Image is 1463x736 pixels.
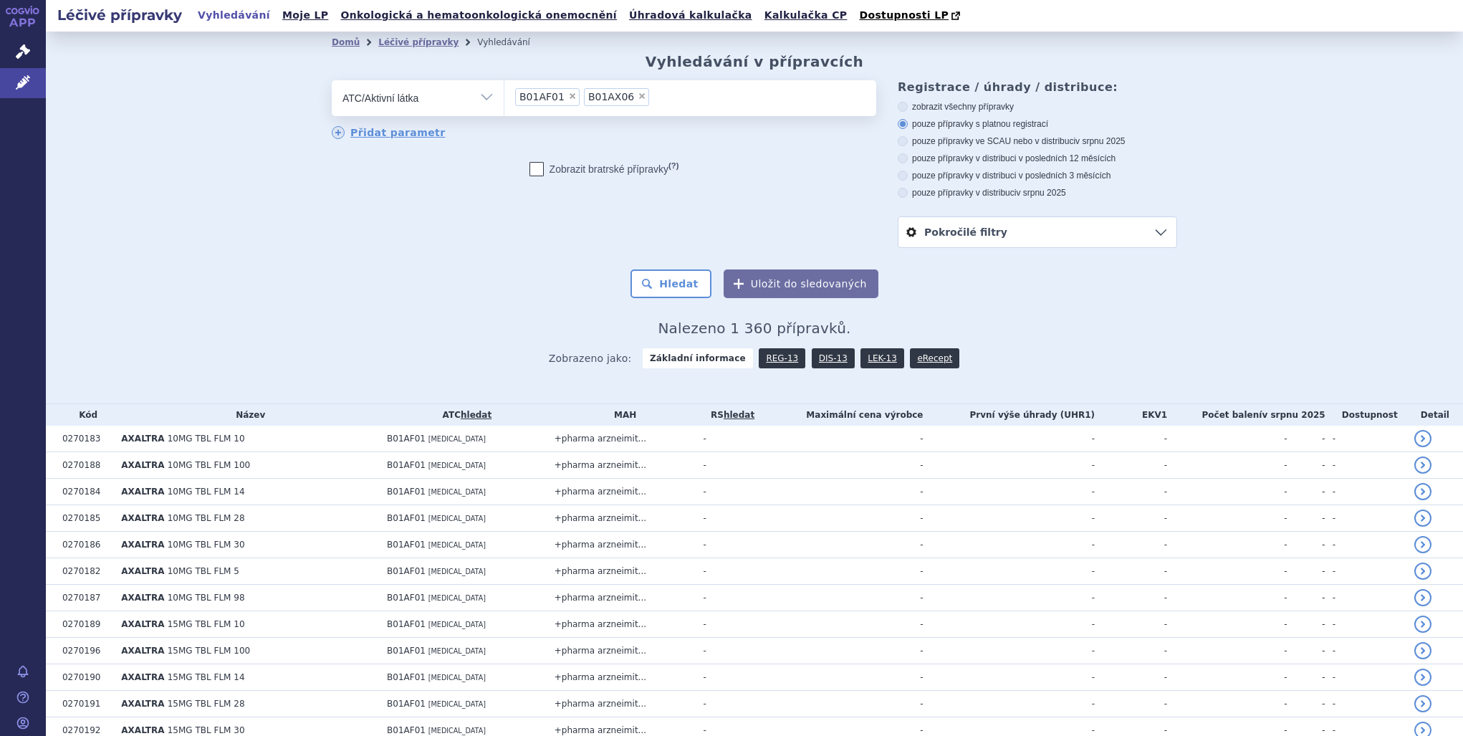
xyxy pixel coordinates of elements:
input: B01AF01B01AX06 [653,87,661,105]
label: zobrazit všechny přípravky [898,101,1177,113]
td: - [696,505,762,532]
th: První výše úhrady (UHR1) [924,404,1095,426]
td: - [1095,426,1167,452]
span: v srpnu 2025 [1262,410,1325,420]
td: - [696,585,762,611]
label: pouze přípravky v distribuci v posledních 3 měsících [898,170,1177,181]
td: 0270189 [55,611,114,638]
span: 10MG TBL FLM 100 [168,460,250,470]
a: Kalkulačka CP [760,6,852,25]
td: - [1287,585,1325,611]
td: - [1095,479,1167,505]
a: Přidat parametr [332,126,446,139]
a: Úhradová kalkulačka [625,6,757,25]
td: - [924,505,1095,532]
td: - [924,585,1095,611]
label: pouze přípravky v distribuci [898,187,1177,199]
td: - [762,585,924,611]
span: AXALTRA [121,699,164,709]
td: - [762,479,924,505]
span: B01AF01 [387,619,426,629]
td: - [696,691,762,717]
td: 0270184 [55,479,114,505]
span: AXALTRA [121,513,164,523]
td: - [696,479,762,505]
td: +pharma arzneimit... [547,664,696,691]
td: - [1325,505,1407,532]
th: EKV1 [1095,404,1167,426]
td: - [924,479,1095,505]
a: detail [1414,616,1431,633]
span: B01AF01 [387,566,426,576]
td: - [1325,479,1407,505]
span: [MEDICAL_DATA] [428,515,486,522]
span: [MEDICAL_DATA] [428,568,486,575]
a: detail [1414,695,1431,712]
a: detail [1414,510,1431,527]
th: MAH [547,404,696,426]
span: 15MG TBL FLM 14 [168,672,245,682]
span: 10MG TBL FLM 5 [168,566,239,576]
td: 0270183 [55,426,114,452]
span: 15MG TBL FLM 30 [168,725,245,735]
th: Kód [55,404,114,426]
h2: Vyhledávání v přípravcích [646,53,864,70]
label: pouze přípravky ve SCAU nebo v distribuci [898,135,1177,147]
td: - [924,638,1095,664]
td: - [762,558,924,585]
span: B01AF01 [387,672,426,682]
span: [MEDICAL_DATA] [428,700,486,708]
td: - [1287,479,1325,505]
td: - [762,664,924,691]
a: detail [1414,642,1431,659]
td: - [696,558,762,585]
button: Uložit do sledovaných [724,269,878,298]
span: AXALTRA [121,540,164,550]
a: detail [1414,536,1431,553]
td: - [762,452,924,479]
span: B01AF01 [387,593,426,603]
a: Léčivé přípravky [378,37,459,47]
td: 0270182 [55,558,114,585]
span: Zobrazeno jako: [549,348,632,368]
td: - [1167,479,1287,505]
span: [MEDICAL_DATA] [428,435,486,443]
h2: Léčivé přípravky [46,5,193,25]
td: - [762,691,924,717]
th: Dostupnost [1325,404,1407,426]
td: +pharma arzneimit... [547,638,696,664]
span: × [568,92,577,100]
abbr: (?) [668,161,678,171]
a: Pokročilé filtry [898,217,1176,247]
td: - [1167,691,1287,717]
td: - [696,638,762,664]
a: detail [1414,483,1431,500]
td: - [696,426,762,452]
span: 10MG TBL FLM 98 [168,593,245,603]
a: eRecept [910,348,959,368]
td: - [1325,638,1407,664]
td: - [1167,638,1287,664]
td: - [762,505,924,532]
td: 0270185 [55,505,114,532]
span: 15MG TBL FLM 28 [168,699,245,709]
td: - [1095,505,1167,532]
td: - [696,664,762,691]
a: hledat [461,410,491,420]
td: - [1287,638,1325,664]
td: - [762,611,924,638]
td: - [1095,558,1167,585]
a: LEK-13 [860,348,903,368]
td: - [1167,664,1287,691]
td: +pharma arzneimit... [547,532,696,558]
td: 0270187 [55,585,114,611]
td: - [1325,452,1407,479]
span: B01AF01 [387,646,426,656]
span: AXALTRA [121,434,164,444]
td: - [1167,532,1287,558]
td: - [1325,585,1407,611]
td: 0270186 [55,532,114,558]
td: - [1325,691,1407,717]
td: - [696,532,762,558]
td: - [1287,611,1325,638]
